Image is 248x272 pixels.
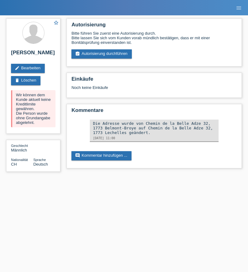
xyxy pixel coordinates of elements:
[53,20,59,25] i: star_border
[93,121,216,135] div: Die Adresse wurde von Chemin de la Belle Adze 32, 1773 Belmont-Broye auf Chemin de la Belle Adze ...
[71,85,237,94] div: Noch keine Einkäufe
[93,136,216,140] div: [DATE] 11:00
[71,31,237,45] div: Bitte führen Sie zuerst eine Autorisierung durch. Bitte lassen Sie sich vom Kunden vorab mündlich...
[75,153,80,158] i: comment
[71,107,237,117] h2: Kommentare
[236,5,242,11] i: menu
[11,64,45,73] a: editBearbeiten
[11,50,55,59] h2: [PERSON_NAME]
[33,162,48,167] span: Deutsch
[53,20,59,26] a: star_border
[11,143,33,152] div: Männlich
[75,51,80,56] i: assignment_turned_in
[15,66,20,71] i: edit
[11,158,28,162] span: Nationalität
[11,162,17,167] span: Schweiz
[71,76,237,85] h2: Einkäufe
[11,144,28,147] span: Geschlecht
[71,22,237,31] h2: Autorisierung
[11,76,40,85] a: deleteLöschen
[11,90,55,127] div: Wir können dem Kunde aktuell keine Kreditlimite gewähren. Die Person wurde ohne Grundangabe abgel...
[233,6,245,10] a: menu
[33,158,46,162] span: Sprache
[15,78,20,83] i: delete
[71,151,132,160] a: commentKommentar hinzufügen ...
[71,49,132,59] a: assignment_turned_inAutorisierung durchführen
